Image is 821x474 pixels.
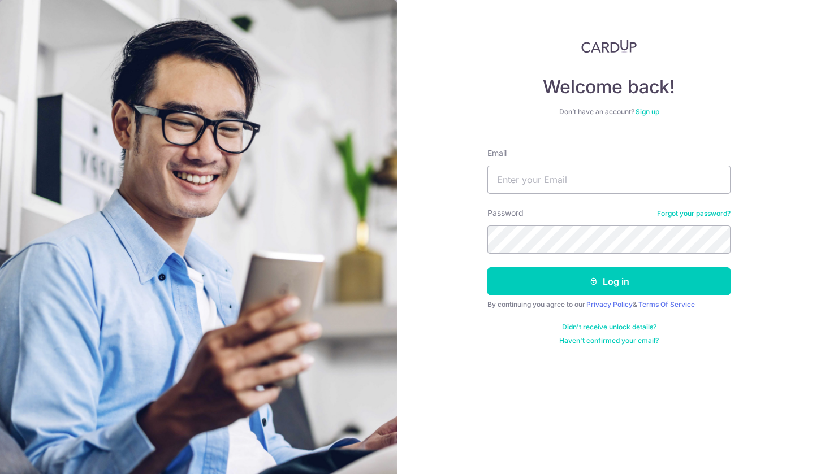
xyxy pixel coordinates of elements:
[586,300,633,308] a: Privacy Policy
[487,147,507,159] label: Email
[562,323,656,332] a: Didn't receive unlock details?
[487,166,731,194] input: Enter your Email
[487,300,731,309] div: By continuing you agree to our &
[487,76,731,98] h4: Welcome back!
[559,336,659,345] a: Haven't confirmed your email?
[487,207,524,219] label: Password
[638,300,695,308] a: Terms Of Service
[581,40,637,53] img: CardUp Logo
[487,267,731,295] button: Log in
[487,107,731,116] div: Don’t have an account?
[636,107,659,116] a: Sign up
[657,209,731,218] a: Forgot your password?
